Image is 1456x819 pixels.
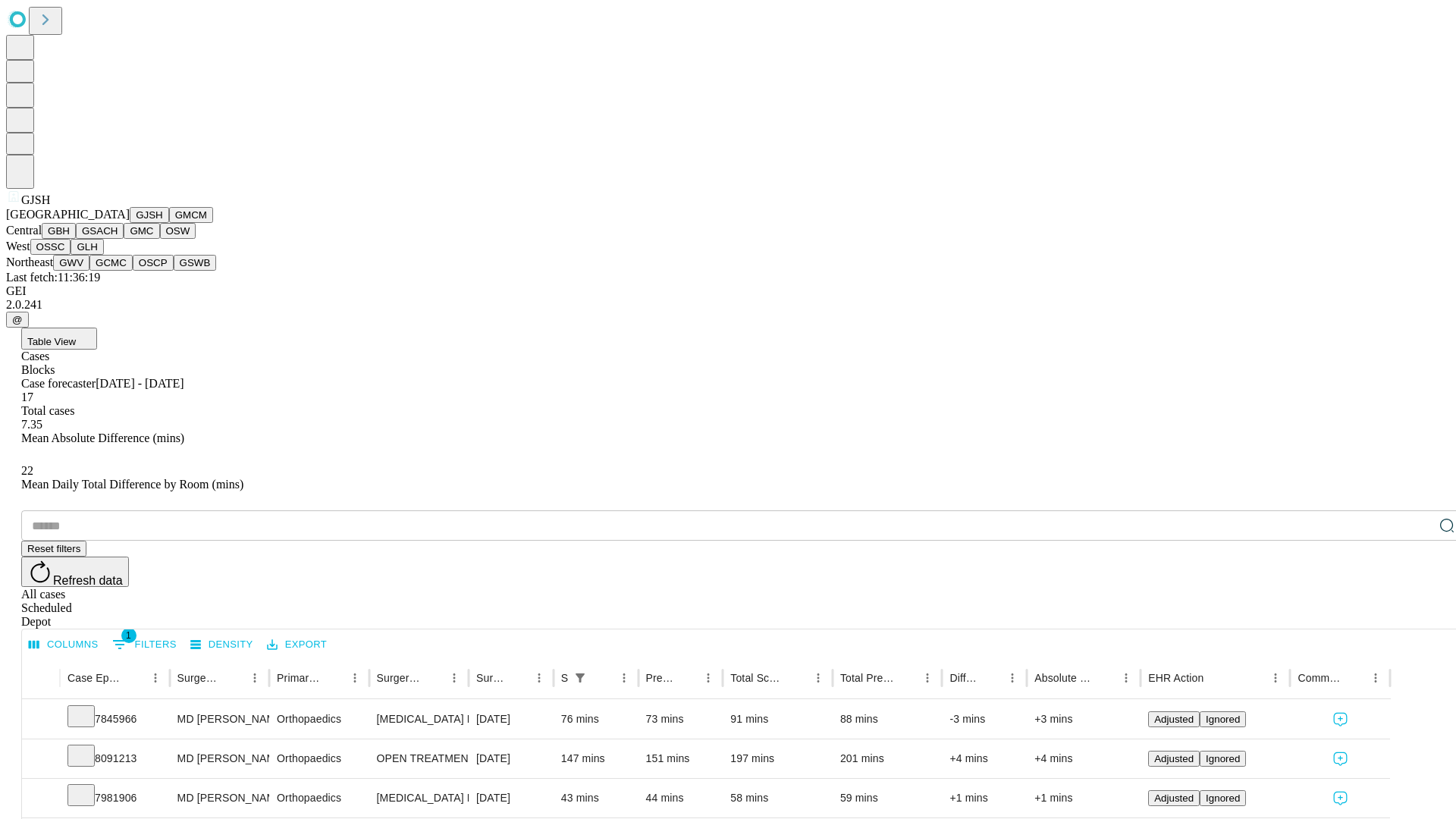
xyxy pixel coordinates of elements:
span: Ignored [1206,792,1240,804]
span: @ [12,314,23,325]
div: 76 mins [561,700,631,739]
span: Table View [27,336,76,347]
div: Absolute Difference [1034,672,1093,684]
button: Expand [30,746,52,773]
button: Export [263,633,331,657]
button: Sort [1344,667,1365,689]
div: Total Scheduled Duration [730,672,785,684]
span: Central [6,224,42,237]
button: Menu [917,667,938,689]
span: [GEOGRAPHIC_DATA] [6,208,130,221]
button: GSWB [174,255,217,271]
button: Menu [145,667,166,689]
div: +1 mins [1034,779,1133,817]
button: GCMC [89,255,133,271]
div: +3 mins [1034,700,1133,739]
button: Sort [124,667,145,689]
button: GLH [71,239,103,255]
button: Sort [1094,667,1116,689]
button: Menu [344,667,366,689]
div: +1 mins [949,779,1019,817]
span: GJSH [21,193,50,206]
div: 58 mins [730,779,825,817]
button: Menu [244,667,265,689]
span: Refresh data [53,574,123,587]
div: Orthopaedics [277,779,361,817]
button: Adjusted [1148,751,1200,767]
button: Adjusted [1148,711,1200,727]
div: Comments [1298,672,1341,684]
button: Show filters [570,667,591,689]
div: [DATE] [476,700,546,739]
span: Ignored [1206,753,1240,764]
button: Expand [30,707,52,733]
div: 1 active filter [570,667,591,689]
button: Menu [698,667,719,689]
button: Refresh data [21,557,129,587]
button: GJSH [130,207,169,223]
span: Mean Daily Total Difference by Room (mins) [21,478,243,491]
div: Orthopaedics [277,739,361,778]
button: OSCP [133,255,174,271]
button: Reset filters [21,541,86,557]
button: @ [6,312,29,328]
button: Ignored [1200,790,1246,806]
div: Surgeon Name [177,672,221,684]
button: Sort [981,667,1002,689]
div: Orthopaedics [277,700,361,739]
span: Adjusted [1154,714,1194,725]
button: Select columns [25,633,102,657]
div: Total Predicted Duration [840,672,895,684]
button: Sort [1205,667,1226,689]
button: Sort [507,667,529,689]
button: OSSC [30,239,71,255]
div: 73 mins [646,700,716,739]
div: 147 mins [561,739,631,778]
button: Table View [21,328,97,350]
div: Scheduled In Room Duration [561,672,568,684]
span: Total cases [21,404,74,417]
div: [MEDICAL_DATA] MEDIAL OR LATERAL MENISCECTOMY [377,700,461,739]
button: GMCM [169,207,213,223]
button: Menu [1002,667,1023,689]
div: 151 mins [646,739,716,778]
button: Sort [223,667,244,689]
span: Reset filters [27,543,80,554]
span: Adjusted [1154,753,1194,764]
div: EHR Action [1148,672,1203,684]
div: 197 mins [730,739,825,778]
div: OPEN TREATMENT [MEDICAL_DATA] [377,739,461,778]
button: Sort [323,667,344,689]
button: Ignored [1200,711,1246,727]
span: 7.35 [21,418,42,431]
div: 7845966 [67,700,162,739]
button: GWV [53,255,89,271]
div: MD [PERSON_NAME] [PERSON_NAME] [177,739,262,778]
span: West [6,240,30,253]
span: 17 [21,391,33,403]
div: 43 mins [561,779,631,817]
button: Sort [896,667,917,689]
span: 1 [121,628,136,643]
span: Northeast [6,256,53,268]
span: Ignored [1206,714,1240,725]
button: Menu [1116,667,1137,689]
span: Adjusted [1154,792,1194,804]
button: GMC [124,223,159,239]
span: 22 [21,464,33,477]
div: +4 mins [1034,739,1133,778]
div: 88 mins [840,700,935,739]
div: 201 mins [840,739,935,778]
button: Sort [422,667,444,689]
button: Sort [592,667,613,689]
button: GBH [42,223,76,239]
div: 7981906 [67,779,162,817]
div: 91 mins [730,700,825,739]
div: 8091213 [67,739,162,778]
span: Mean Absolute Difference (mins) [21,431,184,444]
button: Ignored [1200,751,1246,767]
div: Predicted In Room Duration [646,672,676,684]
button: Menu [444,667,465,689]
div: MD [PERSON_NAME] [PERSON_NAME] [177,700,262,739]
div: [MEDICAL_DATA] RELEASE [377,779,461,817]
